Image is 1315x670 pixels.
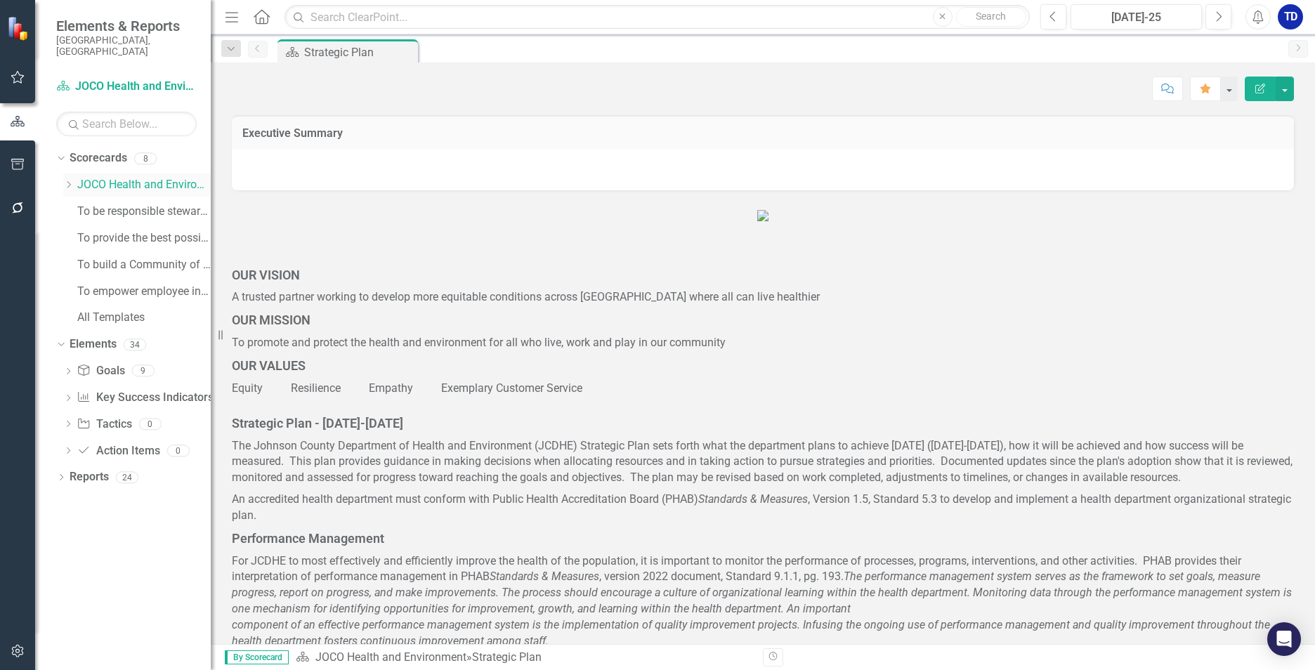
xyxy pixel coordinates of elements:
span: OUR VALUES [232,358,306,373]
input: Search ClearPoint... [284,5,1030,29]
div: [DATE]-25 [1075,9,1197,26]
a: Key Success Indicators [77,390,213,406]
a: Scorecards [70,150,127,166]
div: » [296,650,752,666]
a: All Templates [77,310,211,326]
em: The performance management system serves as the framework to set goals, measure progress, report ... [232,570,1292,647]
button: [DATE]-25 [1071,4,1202,29]
p: The Johnson County Department of Health and Environment (JCDHE) Strategic Plan sets forth what th... [232,435,1294,490]
em: Standards & Measures [698,492,808,506]
p: Equity Resilience Empathy Exemplary Customer Service [232,378,1294,397]
em: Standards & Measures [490,570,599,583]
a: Action Items [77,443,159,459]
a: To empower employee innovation and productivity [77,284,211,300]
div: 34 [124,339,146,350]
a: Elements [70,336,117,353]
span: Elements & Reports [56,18,197,34]
p: For JCDHE to most effectively and efficiently improve the health of the population, it is importa... [232,551,1294,652]
button: TD [1278,4,1303,29]
strong: Strategic Plan - [DATE]-[DATE] [232,416,403,431]
button: Search [956,7,1026,27]
div: Strategic Plan [304,44,414,61]
a: JOCO Health and Environment [56,79,197,95]
img: ClearPoint Strategy [7,16,32,41]
span: By Scorecard [225,650,289,664]
a: To be responsible stewards of taxpayers' money​ [77,204,211,220]
h3: Executive Summary [242,127,1283,140]
p: An accredited health department must conform with Public Health Accreditation Board (PHAB) , Vers... [232,489,1294,527]
strong: OUR VISION [232,268,300,282]
a: Goals [77,363,124,379]
p: A trusted partner working to develop more equitable conditions across [GEOGRAPHIC_DATA] where all... [232,287,1294,308]
img: JCDHE%20Logo%20(2).JPG [757,210,768,221]
a: Tactics [77,416,131,433]
a: JOCO Health and Environment [77,177,211,193]
strong: OUR MISSION [232,313,310,327]
span: Search [976,11,1006,22]
strong: Performance Management [232,531,384,546]
a: JOCO Health and Environment [315,650,466,664]
div: 0 [139,418,162,430]
div: 8 [134,152,157,164]
div: Strategic Plan [472,650,542,664]
div: Open Intercom Messenger [1267,622,1301,656]
div: 9 [132,365,155,377]
input: Search Below... [56,112,197,136]
div: 24 [116,471,138,483]
p: To promote and protect the health and environment for all who live, work and play in our community [232,332,1294,354]
a: Reports [70,469,109,485]
a: To build a Community of Choice where people want to live and work​ [77,257,211,273]
small: [GEOGRAPHIC_DATA], [GEOGRAPHIC_DATA] [56,34,197,58]
a: To provide the best possible mandatory and discretionary services [77,230,211,247]
div: 0 [167,445,190,456]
